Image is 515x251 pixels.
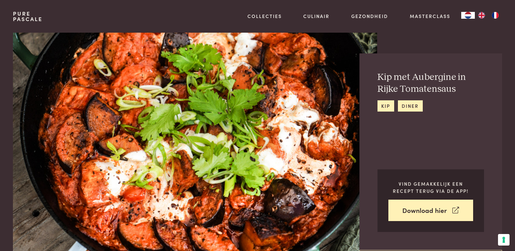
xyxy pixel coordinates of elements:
[388,200,473,221] a: Download hier
[461,12,502,19] aside: Language selected: Nederlands
[498,234,510,246] button: Uw voorkeuren voor toestemming voor trackingtechnologieën
[475,12,502,19] ul: Language list
[488,12,502,19] a: FR
[377,71,484,95] h2: Kip met Aubergine in Rijke Tomatensaus
[303,13,329,20] a: Culinair
[461,12,475,19] div: Language
[475,12,488,19] a: EN
[13,33,377,251] img: Kip met Aubergine in Rijke Tomatensaus
[13,11,43,22] a: PurePascale
[410,13,450,20] a: Masterclass
[398,100,423,112] a: diner
[351,13,388,20] a: Gezondheid
[377,100,394,112] a: kip
[247,13,282,20] a: Collecties
[461,12,475,19] a: NL
[388,180,473,194] p: Vind gemakkelijk een recept terug via de app!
